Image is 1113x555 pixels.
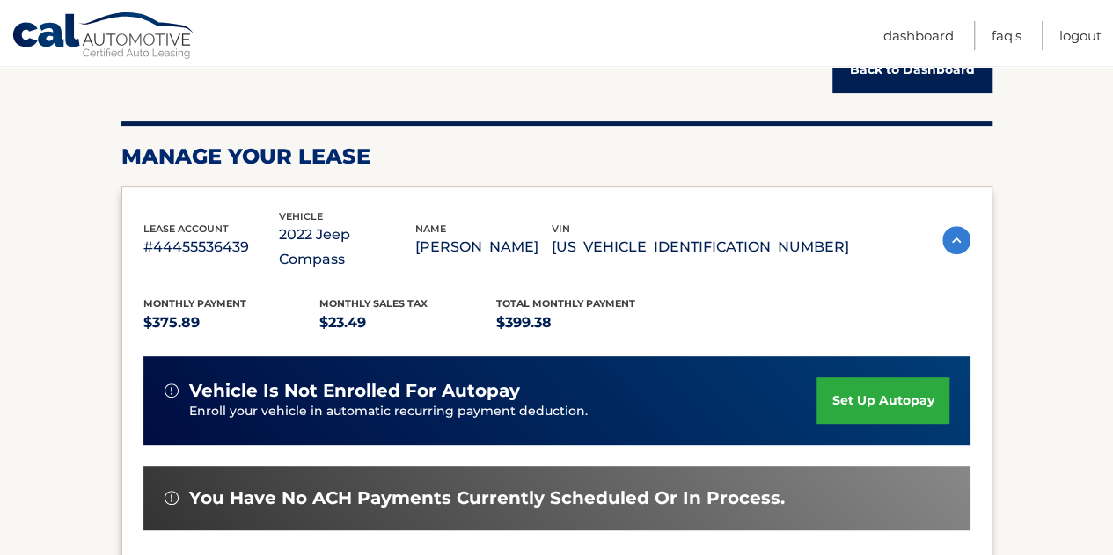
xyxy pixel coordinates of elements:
img: accordion-active.svg [942,226,970,254]
img: alert-white.svg [165,383,179,398]
p: #44455536439 [143,235,280,259]
p: $23.49 [319,310,496,335]
a: Dashboard [883,21,954,50]
a: Logout [1059,21,1102,50]
span: Total Monthly Payment [496,297,635,310]
a: set up autopay [816,377,948,424]
img: alert-white.svg [165,491,179,505]
span: You have no ACH payments currently scheduled or in process. [189,487,785,509]
span: Monthly Payment [143,297,246,310]
a: Cal Automotive [11,11,196,62]
span: vehicle [279,210,323,223]
p: $399.38 [496,310,673,335]
a: FAQ's [992,21,1021,50]
a: Back to Dashboard [832,47,992,93]
p: Enroll your vehicle in automatic recurring payment deduction. [189,402,817,421]
p: [US_VEHICLE_IDENTIFICATION_NUMBER] [552,235,849,259]
span: Monthly sales Tax [319,297,428,310]
span: vehicle is not enrolled for autopay [189,380,520,402]
p: $375.89 [143,310,320,335]
span: vin [552,223,570,235]
span: lease account [143,223,229,235]
p: [PERSON_NAME] [415,235,552,259]
p: 2022 Jeep Compass [279,223,415,272]
span: name [415,223,446,235]
h2: Manage Your Lease [121,143,992,170]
